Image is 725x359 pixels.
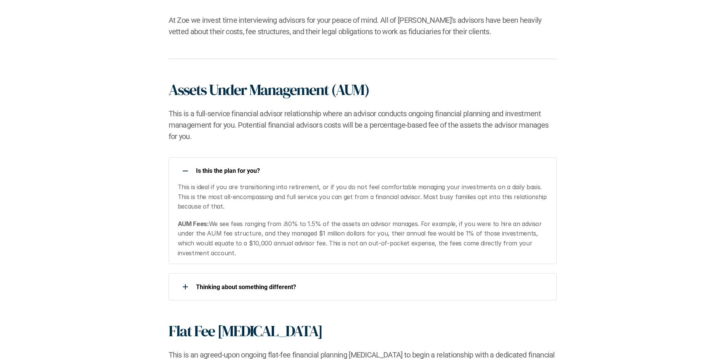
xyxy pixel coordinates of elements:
[178,182,547,212] p: This is ideal if you are transitioning into retirement, or if you do not feel comfortable managin...
[196,283,547,291] p: ​Thinking about something different?​
[169,81,369,99] h1: Assets Under Management (AUM)
[169,14,557,37] h2: At Zoe we invest time interviewing advisors for your peace of mind. All of [PERSON_NAME]’s adviso...
[169,108,557,142] h2: This is a full-service financial advisor relationship where an advisor conducts ongoing financial...
[196,167,547,174] p: Is this the plan for you?​
[178,220,209,228] strong: AUM Fees:
[169,322,322,340] h1: Flat Fee [MEDICAL_DATA]
[178,219,547,258] p: We see fees ranging from .80% to 1.5% of the assets an advisor manages. For example, if you were ...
